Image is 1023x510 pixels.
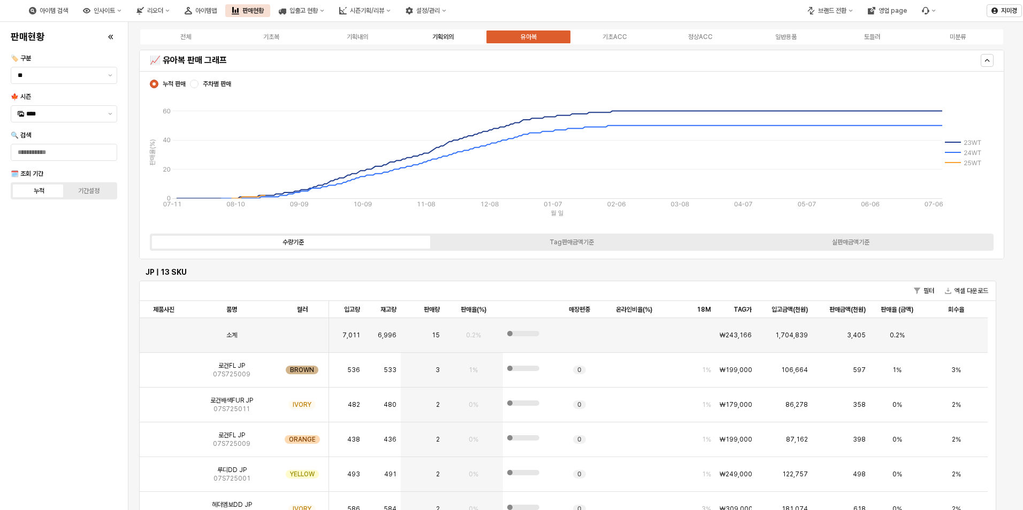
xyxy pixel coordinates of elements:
[881,305,913,314] span: 판매율 (금액)
[342,331,360,339] span: 7,011
[948,305,964,314] span: 회수율
[702,435,711,444] span: 1%
[212,500,252,509] span: 헤더엠보DD JP
[688,33,713,41] div: 정상ACC
[14,186,64,196] label: 누적
[951,366,961,374] span: 3%
[315,32,400,42] label: 기획내의
[11,93,31,101] span: 🍁 시즌
[577,435,582,444] span: 0
[11,132,31,139] span: 🔍 검색
[143,32,228,42] label: 전체
[130,4,176,17] button: 리오더
[213,439,250,448] span: 07S725009
[104,67,117,83] button: 제안 사항 표시
[78,187,100,195] div: 기간설정
[128,22,1023,510] main: App Frame
[11,55,31,62] span: 🏷️ 구분
[782,470,808,478] span: 122,757
[178,4,223,17] div: 아이템맵
[832,238,869,246] div: 실판매금액기준
[781,366,808,374] span: 106,664
[569,305,590,314] span: 매장편중
[213,370,250,378] span: 07S725009
[549,238,594,246] div: Tag판매금액기준
[436,470,440,478] span: 2
[910,284,938,297] button: 필터
[11,32,45,42] h4: 판매현황
[521,33,537,41] div: 유아복
[150,55,781,66] h5: 📈 유아복 판매 그래프
[469,400,478,409] span: 0%
[263,33,279,41] div: 기초복
[195,7,217,14] div: 아이템맵
[226,331,237,339] span: 소계
[879,7,907,14] div: 영업 page
[399,4,453,17] button: 설정/관리
[853,400,866,409] span: 358
[77,4,128,17] button: 인사이트
[772,305,808,314] span: 입고금액(천원)
[702,470,711,478] span: 1%
[469,435,478,444] span: 0%
[861,4,913,17] button: 영업 page
[801,4,859,17] button: 브랜드 전환
[384,366,396,374] span: 533
[818,7,846,14] div: 브랜드 전환
[218,431,245,439] span: 로건FL JP
[350,7,384,14] div: 시즌기획/리뷰
[242,7,264,14] div: 판매현황
[892,435,902,444] span: 0%
[952,400,961,409] span: 2%
[40,7,68,14] div: 아이템 검색
[658,32,743,42] label: 정상ACC
[720,400,752,409] span: ₩179,000
[720,366,752,374] span: ₩199,000
[290,366,314,374] span: BROWN
[432,33,454,41] div: 기획외의
[720,470,752,478] span: ₩249,000
[283,238,304,246] div: 수량기준
[432,237,711,247] label: Tag판매금액기준
[469,366,478,374] span: 1%
[213,405,250,413] span: 07S725011
[154,237,432,247] label: 수량기준
[775,331,808,339] span: 1,704,839
[720,435,752,444] span: ₩199,000
[702,400,711,409] span: 1%
[469,470,478,478] span: 0%
[34,187,44,195] div: 누적
[1001,6,1017,15] p: 지미경
[786,435,808,444] span: 87,162
[272,4,331,17] button: 입출고 현황
[743,32,829,42] label: 일반용품
[829,305,866,314] span: 판매금액(천원)
[915,32,1001,42] label: 미분류
[146,267,990,277] h6: JP | 13 SKU
[734,305,752,314] span: TAG가
[697,305,711,314] span: 18M
[915,4,942,17] div: Menu item 6
[347,470,360,478] span: 493
[436,400,440,409] span: 2
[616,305,652,314] span: 온라인비율(%)
[344,305,360,314] span: 입고량
[384,470,396,478] span: 491
[378,331,396,339] span: 6,996
[853,435,866,444] span: 398
[333,4,397,17] button: 시즌기획/리뷰
[289,435,316,444] span: ORANGE
[218,361,245,370] span: 로건FL JP
[486,32,571,42] label: 유아복
[384,400,396,409] span: 480
[577,366,582,374] span: 0
[571,32,657,42] label: 기초ACC
[147,7,163,14] div: 리오더
[217,466,247,474] span: 루디DD JP
[436,366,440,374] span: 3
[225,4,270,17] button: 판매현황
